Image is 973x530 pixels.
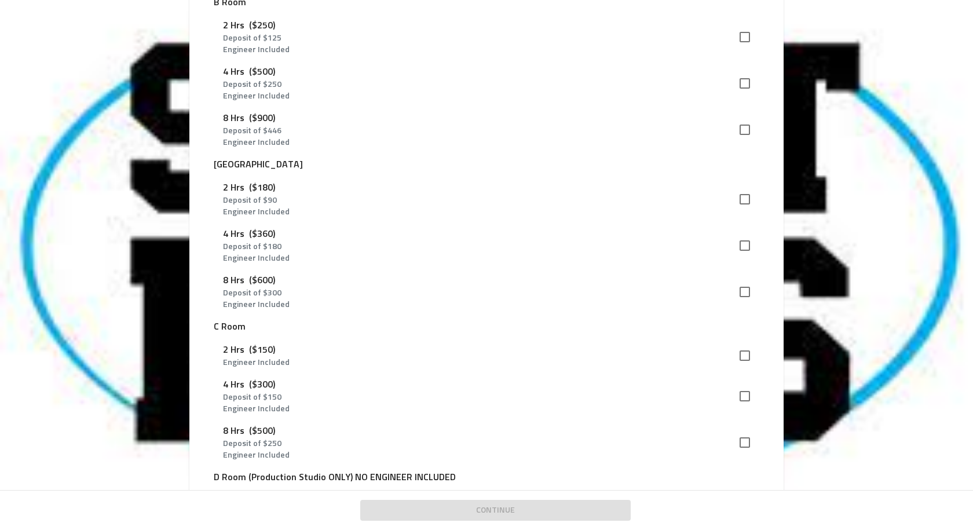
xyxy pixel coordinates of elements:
[244,273,280,287] p: ($600)
[223,449,731,461] p: Engineer Included
[223,438,731,449] p: Deposit of $ 250
[223,90,731,102] p: Engineer Included
[223,125,731,137] p: Deposit of $ 446
[223,79,731,90] p: Deposit of $ 250
[223,111,244,125] p: 8 Hrs
[244,181,280,195] p: ($180)
[214,373,759,419] div: 4 Hrs($300)Deposit of $150Engineer Included
[214,338,759,373] div: 2 Hrs($150)Engineer Included
[223,392,731,403] p: Deposit of $ 150
[223,137,731,148] p: Engineer Included
[244,378,280,392] p: ($300)
[223,273,244,287] p: 8 Hrs
[214,107,759,153] div: 8 Hrs($900)Deposit of $446Engineer Included
[223,378,244,392] p: 4 Hrs
[244,227,280,241] p: ($360)
[223,424,244,438] p: 8 Hrs
[223,253,731,264] p: Engineer Included
[244,65,280,79] p: ($500)
[214,320,759,334] p: C Room
[223,241,731,253] p: Deposit of $ 180
[223,206,731,218] p: Engineer Included
[223,403,731,415] p: Engineer Included
[214,158,759,171] p: [GEOGRAPHIC_DATA]
[223,19,244,32] p: 2 Hrs
[223,343,244,357] p: 2 Hrs
[214,419,759,466] div: 8 Hrs($500)Deposit of $250Engineer Included
[223,181,244,195] p: 2 Hrs
[223,357,731,368] p: Engineer Included
[223,299,731,310] p: Engineer Included
[214,14,759,60] div: 2 Hrs($250)Deposit of $125Engineer Included
[214,470,759,484] p: D Room (Production Studio ONLY) NO ENGINEER INCLUDED
[244,343,280,357] p: ($150)
[214,176,759,222] div: 2 Hrs($180)Deposit of $90Engineer Included
[244,19,280,32] p: ($250)
[223,32,731,44] p: Deposit of $ 125
[214,222,759,269] div: 4 Hrs($360)Deposit of $180Engineer Included
[223,227,244,241] p: 4 Hrs
[223,287,731,299] p: Deposit of $ 300
[223,44,731,56] p: Engineer Included
[223,195,731,206] p: Deposit of $ 90
[244,424,280,438] p: ($500)
[244,111,280,125] p: ($900)
[214,269,759,315] div: 8 Hrs($600)Deposit of $300Engineer Included
[223,65,244,79] p: 4 Hrs
[214,60,759,107] div: 4 Hrs($500)Deposit of $250Engineer Included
